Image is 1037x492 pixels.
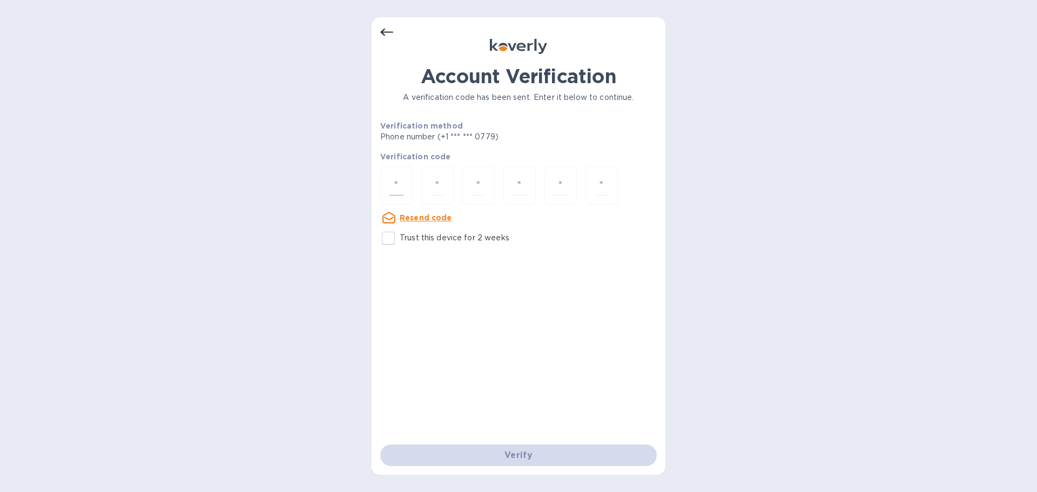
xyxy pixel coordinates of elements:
b: Verification method [380,122,463,130]
p: Verification code [380,151,657,162]
p: Phone number (+1 *** *** 0779) [380,131,581,143]
p: A verification code has been sent. Enter it below to continue. [380,92,657,103]
u: Resend code [400,213,452,222]
h1: Account Verification [380,65,657,87]
p: Trust this device for 2 weeks [400,232,509,244]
